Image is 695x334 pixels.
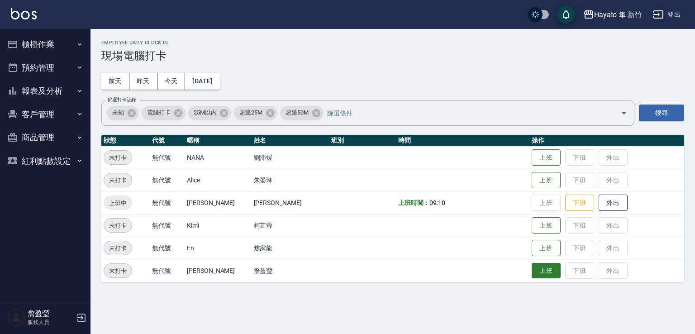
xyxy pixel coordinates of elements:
[104,176,132,185] span: 未打卡
[150,259,185,282] td: 無代號
[4,79,87,103] button: 報表及分析
[150,214,185,237] td: 無代號
[532,263,561,279] button: 上班
[28,318,74,326] p: 服務人員
[4,149,87,173] button: 紅利點數設定
[329,135,396,147] th: 班別
[325,105,605,121] input: 篩選條件
[185,135,252,147] th: 暱稱
[108,96,136,103] label: 篩選打卡記錄
[7,309,25,327] img: Person
[150,135,185,147] th: 代號
[101,135,150,147] th: 狀態
[150,237,185,259] td: 無代號
[617,106,631,120] button: Open
[234,108,268,117] span: 超過25M
[101,49,684,62] h3: 現場電腦打卡
[104,153,132,162] span: 未打卡
[280,108,314,117] span: 超過50M
[185,214,252,237] td: Kimi
[4,103,87,126] button: 客戶管理
[4,56,87,80] button: 預約管理
[234,106,277,120] div: 超過25M
[252,191,329,214] td: [PERSON_NAME]
[185,191,252,214] td: [PERSON_NAME]
[252,135,329,147] th: 姓名
[529,135,684,147] th: 操作
[532,217,561,234] button: 上班
[188,108,222,117] span: 25M以內
[28,309,74,318] h5: 詹盈瑩
[280,106,324,120] div: 超過50M
[107,106,139,120] div: 未知
[429,199,445,206] span: 09:10
[557,5,575,24] button: save
[532,240,561,257] button: 上班
[532,172,561,189] button: 上班
[188,106,232,120] div: 25M以內
[142,106,186,120] div: 電腦打卡
[150,191,185,214] td: 無代號
[11,8,37,19] img: Logo
[104,266,132,276] span: 未打卡
[104,243,132,253] span: 未打卡
[104,198,132,208] span: 上班中
[107,108,129,117] span: 未知
[142,108,176,117] span: 電腦打卡
[185,169,252,191] td: Alice
[185,259,252,282] td: [PERSON_NAME]
[150,169,185,191] td: 無代號
[185,237,252,259] td: En
[639,105,684,121] button: 搜尋
[532,149,561,166] button: 上班
[252,146,329,169] td: 劉沛煖
[252,237,329,259] td: 焦家龍
[594,9,642,20] div: Hayato 隼 新竹
[129,73,157,90] button: 昨天
[185,146,252,169] td: NANA
[252,259,329,282] td: 詹盈瑩
[396,135,529,147] th: 時間
[150,146,185,169] td: 無代號
[580,5,646,24] button: Hayato 隼 新竹
[649,6,684,23] button: 登出
[101,73,129,90] button: 前天
[252,169,329,191] td: 朱晏琳
[398,199,430,206] b: 上班時間：
[599,195,628,211] button: 外出
[101,40,684,46] h2: Employee Daily Clock In
[157,73,186,90] button: 今天
[104,221,132,230] span: 未打卡
[185,73,219,90] button: [DATE]
[565,195,594,211] button: 下班
[252,214,329,237] td: 柯芷蓉
[4,126,87,149] button: 商品管理
[4,33,87,56] button: 櫃檯作業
